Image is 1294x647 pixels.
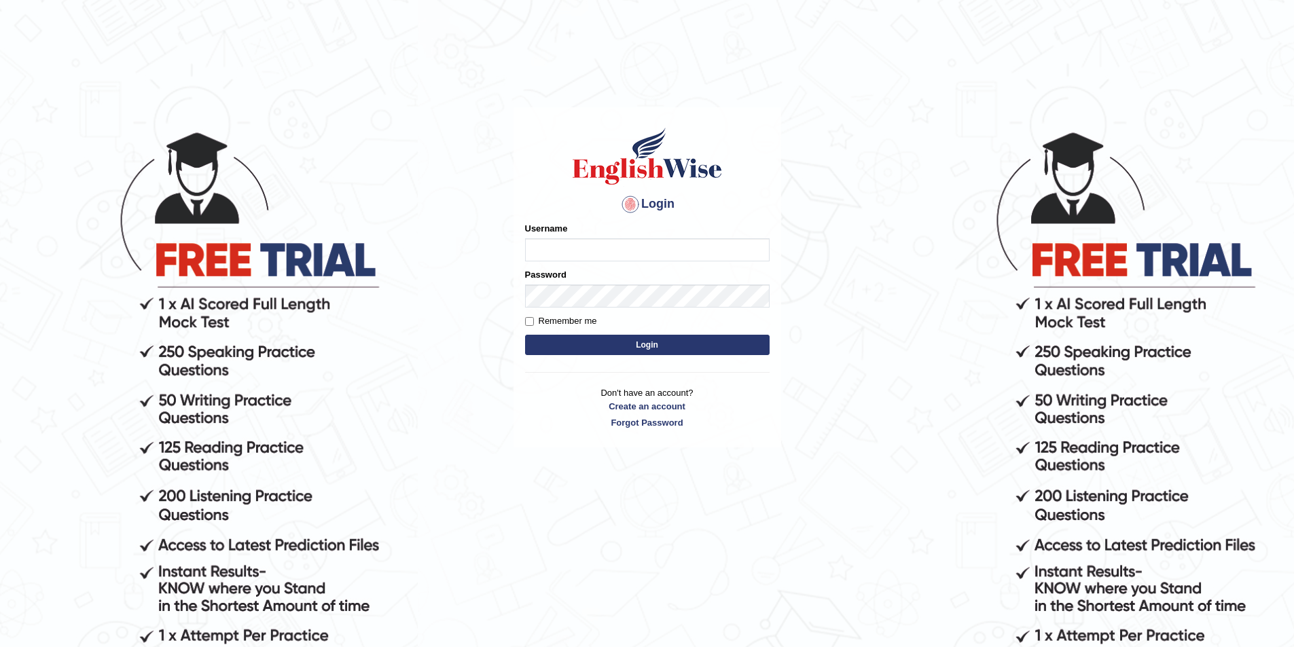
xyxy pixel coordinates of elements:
[525,193,770,215] h4: Login
[525,400,770,413] a: Create an account
[525,222,568,235] label: Username
[525,416,770,429] a: Forgot Password
[525,268,567,281] label: Password
[525,314,597,328] label: Remember me
[570,126,725,187] img: Logo of English Wise sign in for intelligent practice with AI
[525,335,770,355] button: Login
[525,317,534,326] input: Remember me
[525,386,770,428] p: Don't have an account?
